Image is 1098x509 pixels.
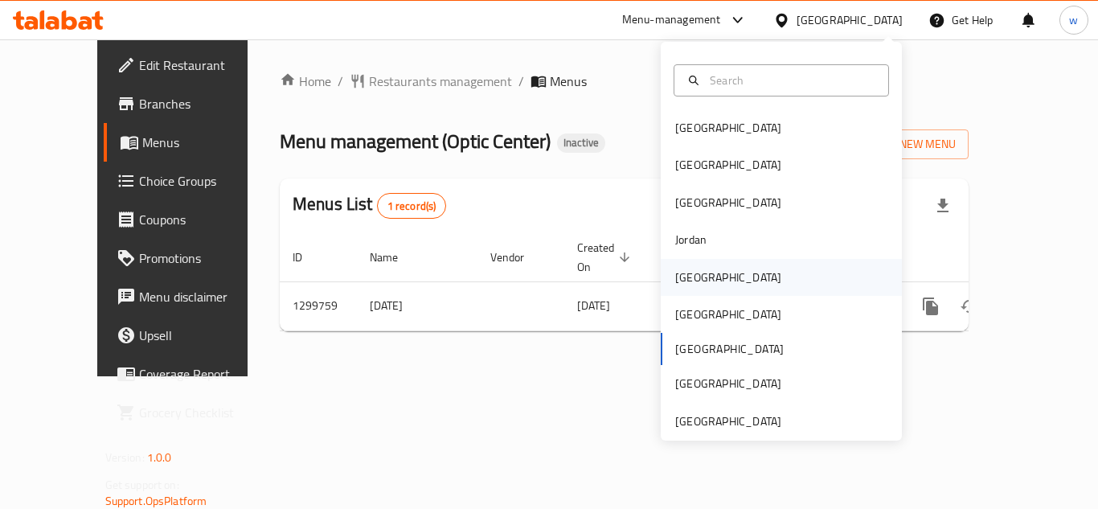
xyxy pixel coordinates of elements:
[293,248,323,267] span: ID
[675,375,781,392] div: [GEOGRAPHIC_DATA]
[577,238,635,277] span: Created On
[950,287,989,326] button: Change Status
[857,134,956,154] span: Add New Menu
[675,119,781,137] div: [GEOGRAPHIC_DATA]
[139,210,268,229] span: Coupons
[139,403,268,422] span: Grocery Checklist
[280,281,357,330] td: 1299759
[675,269,781,286] div: [GEOGRAPHIC_DATA]
[280,72,331,91] a: Home
[912,287,950,326] button: more
[675,413,781,430] div: [GEOGRAPHIC_DATA]
[142,133,268,152] span: Menus
[105,447,145,468] span: Version:
[139,248,268,268] span: Promotions
[104,239,281,277] a: Promotions
[577,295,610,316] span: [DATE]
[357,281,477,330] td: [DATE]
[369,72,512,91] span: Restaurants management
[139,287,268,306] span: Menu disclaimer
[797,11,903,29] div: [GEOGRAPHIC_DATA]
[293,192,446,219] h2: Menus List
[139,364,268,384] span: Coverage Report
[622,10,721,30] div: Menu-management
[350,72,512,91] a: Restaurants management
[675,306,781,323] div: [GEOGRAPHIC_DATA]
[280,72,969,91] nav: breadcrumb
[675,194,781,211] div: [GEOGRAPHIC_DATA]
[104,123,281,162] a: Menus
[104,277,281,316] a: Menu disclaimer
[147,447,172,468] span: 1.0.0
[844,129,969,159] button: Add New Menu
[557,136,605,150] span: Inactive
[280,123,551,159] span: Menu management ( Optic Center )
[104,84,281,123] a: Branches
[370,248,419,267] span: Name
[139,55,268,75] span: Edit Restaurant
[703,72,879,89] input: Search
[378,199,446,214] span: 1 record(s)
[518,72,524,91] li: /
[490,248,545,267] span: Vendor
[338,72,343,91] li: /
[104,316,281,355] a: Upsell
[104,393,281,432] a: Grocery Checklist
[675,231,707,248] div: Jordan
[139,171,268,191] span: Choice Groups
[139,326,268,345] span: Upsell
[675,156,781,174] div: [GEOGRAPHIC_DATA]
[105,474,179,495] span: Get support on:
[1069,11,1078,29] span: w
[104,162,281,200] a: Choice Groups
[550,72,587,91] span: Menus
[924,187,962,225] div: Export file
[104,355,281,393] a: Coverage Report
[104,46,281,84] a: Edit Restaurant
[104,200,281,239] a: Coupons
[139,94,268,113] span: Branches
